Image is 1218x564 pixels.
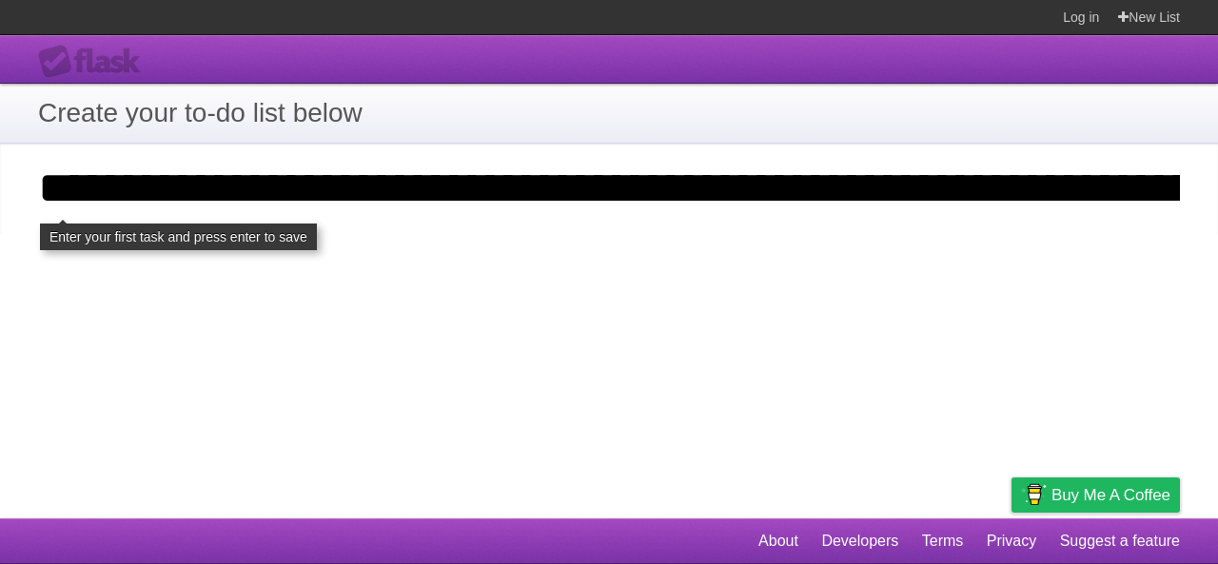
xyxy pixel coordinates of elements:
[38,93,1180,133] h1: Create your to-do list below
[758,523,798,559] a: About
[38,45,152,79] div: Flask
[1060,523,1180,559] a: Suggest a feature
[987,523,1036,559] a: Privacy
[821,523,898,559] a: Developers
[922,523,964,559] a: Terms
[1021,478,1047,511] img: Buy me a coffee
[1051,478,1170,512] span: Buy me a coffee
[1012,477,1180,513] a: Buy me a coffee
